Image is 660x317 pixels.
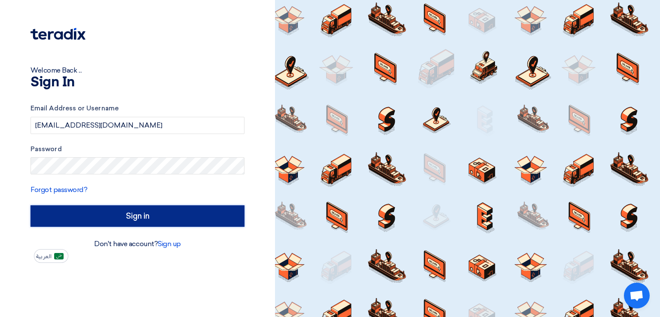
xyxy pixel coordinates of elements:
[31,144,244,154] label: Password
[31,186,87,194] a: Forgot password?
[31,117,244,134] input: Enter your business email or username
[31,104,244,113] label: Email Address or Username
[624,283,650,308] div: Open chat
[31,76,244,89] h1: Sign In
[34,249,68,263] button: العربية
[31,205,244,227] input: Sign in
[31,65,244,76] div: Welcome Back ...
[31,239,244,249] div: Don't have account?
[36,253,52,259] span: العربية
[158,240,181,248] a: Sign up
[31,28,86,40] img: Teradix logo
[54,253,64,259] img: ar-AR.png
